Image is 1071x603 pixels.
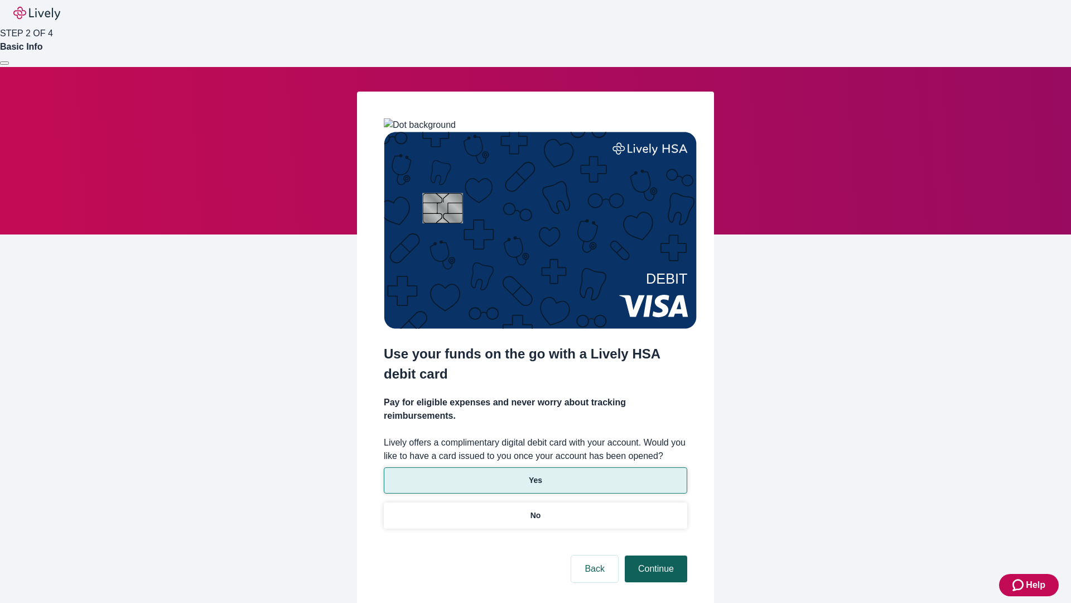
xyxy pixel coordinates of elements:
[384,502,687,529] button: No
[999,574,1059,596] button: Zendesk support iconHelp
[384,436,687,463] label: Lively offers a complimentary digital debit card with your account. Would you like to have a card...
[13,7,60,20] img: Lively
[384,118,456,132] img: Dot background
[529,475,542,486] p: Yes
[1012,578,1026,592] svg: Zendesk support icon
[384,396,687,423] h4: Pay for eligible expenses and never worry about tracking reimbursements.
[384,467,687,494] button: Yes
[1026,578,1045,592] span: Help
[530,510,541,521] p: No
[384,344,687,384] h2: Use your funds on the go with a Lively HSA debit card
[384,132,697,329] img: Debit card
[571,556,618,582] button: Back
[625,556,687,582] button: Continue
